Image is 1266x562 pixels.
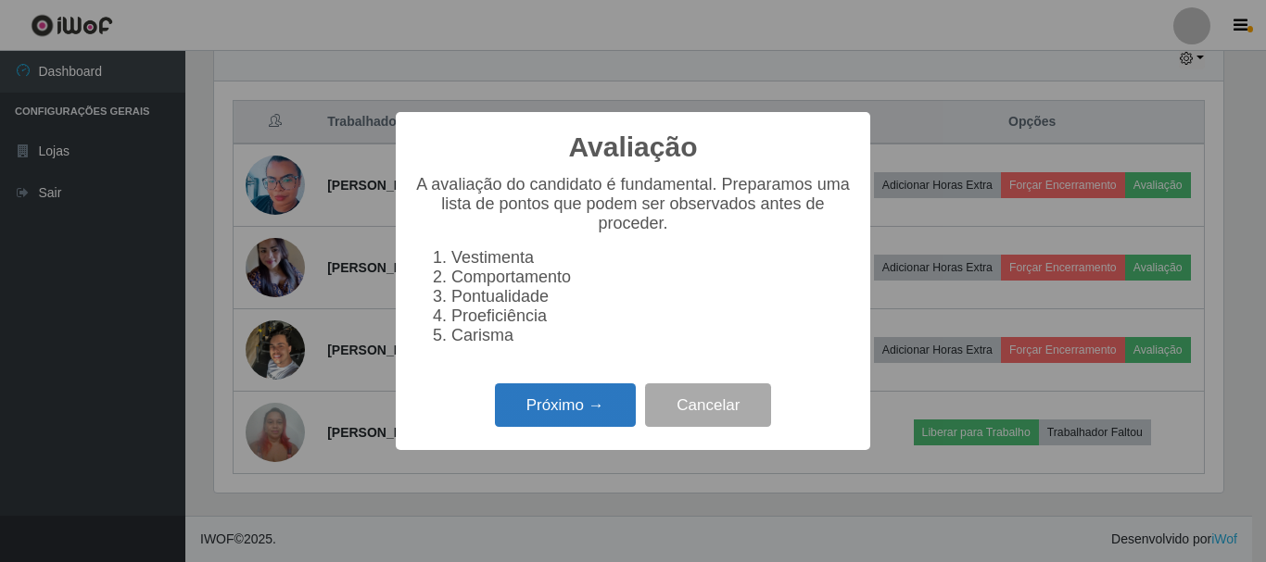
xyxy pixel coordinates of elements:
li: Proeficiência [451,306,852,326]
li: Vestimenta [451,248,852,268]
p: A avaliação do candidato é fundamental. Preparamos uma lista de pontos que podem ser observados a... [414,175,852,233]
li: Carisma [451,326,852,345]
button: Cancelar [645,383,771,427]
li: Comportamento [451,268,852,287]
button: Próximo → [495,383,636,427]
li: Pontualidade [451,287,852,306]
h2: Avaliação [569,131,698,164]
